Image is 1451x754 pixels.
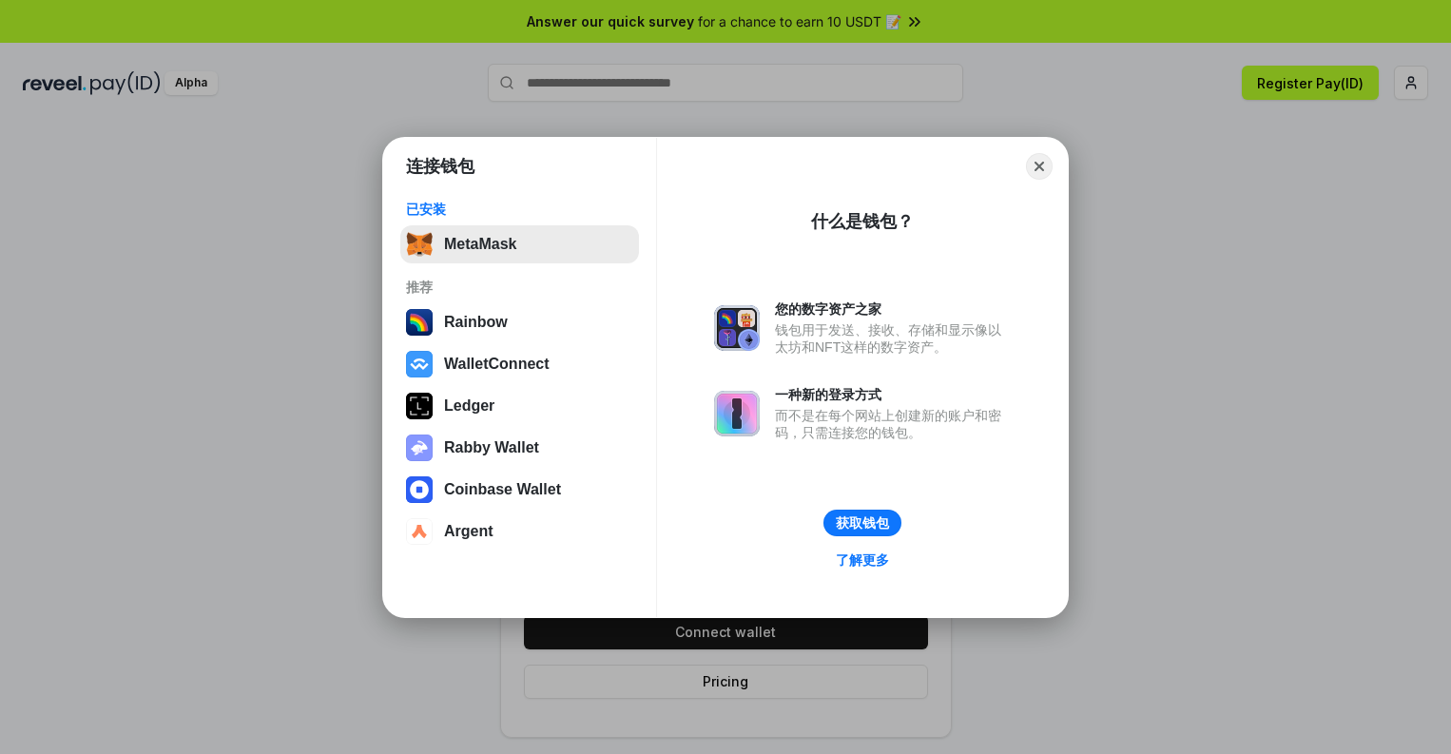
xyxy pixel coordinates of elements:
div: Argent [444,523,493,540]
div: 已安装 [406,201,633,218]
img: svg+xml,%3Csvg%20xmlns%3D%22http%3A%2F%2Fwww.w3.org%2F2000%2Fsvg%22%20fill%3D%22none%22%20viewBox... [714,305,760,351]
button: Rainbow [400,303,639,341]
div: 您的数字资产之家 [775,300,1011,318]
div: 了解更多 [836,551,889,569]
div: 获取钱包 [836,514,889,532]
div: 什么是钱包？ [811,210,914,233]
div: Rabby Wallet [444,439,539,456]
div: 而不是在每个网站上创建新的账户和密码，只需连接您的钱包。 [775,407,1011,441]
button: Ledger [400,387,639,425]
img: svg+xml,%3Csvg%20width%3D%2228%22%20height%3D%2228%22%20viewBox%3D%220%200%2028%2028%22%20fill%3D... [406,476,433,503]
div: 钱包用于发送、接收、存储和显示像以太坊和NFT这样的数字资产。 [775,321,1011,356]
button: Close [1026,153,1053,180]
button: Coinbase Wallet [400,471,639,509]
img: svg+xml,%3Csvg%20xmlns%3D%22http%3A%2F%2Fwww.w3.org%2F2000%2Fsvg%22%20width%3D%2228%22%20height%3... [406,393,433,419]
h1: 连接钱包 [406,155,474,178]
a: 了解更多 [824,548,900,572]
button: MetaMask [400,225,639,263]
div: MetaMask [444,236,516,253]
img: svg+xml,%3Csvg%20xmlns%3D%22http%3A%2F%2Fwww.w3.org%2F2000%2Fsvg%22%20fill%3D%22none%22%20viewBox... [406,435,433,461]
div: 一种新的登录方式 [775,386,1011,403]
img: svg+xml,%3Csvg%20fill%3D%22none%22%20height%3D%2233%22%20viewBox%3D%220%200%2035%2033%22%20width%... [406,231,433,258]
img: svg+xml,%3Csvg%20xmlns%3D%22http%3A%2F%2Fwww.w3.org%2F2000%2Fsvg%22%20fill%3D%22none%22%20viewBox... [714,391,760,436]
img: svg+xml,%3Csvg%20width%3D%2228%22%20height%3D%2228%22%20viewBox%3D%220%200%2028%2028%22%20fill%3D... [406,351,433,377]
div: Rainbow [444,314,508,331]
div: 推荐 [406,279,633,296]
div: Coinbase Wallet [444,481,561,498]
button: Rabby Wallet [400,429,639,467]
img: svg+xml,%3Csvg%20width%3D%2228%22%20height%3D%2228%22%20viewBox%3D%220%200%2028%2028%22%20fill%3D... [406,518,433,545]
div: WalletConnect [444,356,550,373]
button: Argent [400,512,639,551]
button: WalletConnect [400,345,639,383]
img: svg+xml,%3Csvg%20width%3D%22120%22%20height%3D%22120%22%20viewBox%3D%220%200%20120%20120%22%20fil... [406,309,433,336]
button: 获取钱包 [823,510,901,536]
div: Ledger [444,397,494,415]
